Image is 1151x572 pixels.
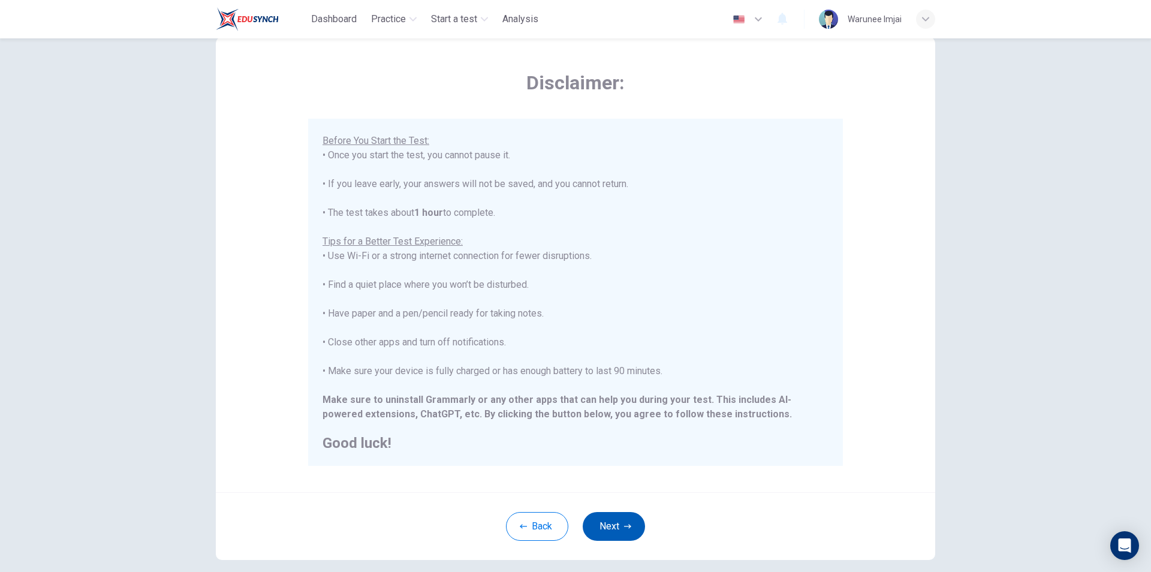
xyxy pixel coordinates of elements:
[216,7,306,31] a: Train Test logo
[848,12,902,26] div: Warunee Imjai
[502,12,538,26] span: Analysis
[819,10,838,29] img: Profile picture
[216,7,279,31] img: Train Test logo
[426,8,493,30] button: Start a test
[366,8,421,30] button: Practice
[323,236,463,247] u: Tips for a Better Test Experience:
[1110,531,1139,560] div: Open Intercom Messenger
[484,408,792,420] b: By clicking the button below, you agree to follow these instructions.
[431,12,477,26] span: Start a test
[306,8,361,30] button: Dashboard
[371,12,406,26] span: Practice
[583,512,645,541] button: Next
[498,8,543,30] button: Analysis
[323,19,828,450] div: Please choose your language now using the flags at the top of the screen. You must change it befo...
[323,135,429,146] u: Before You Start the Test:
[308,71,843,95] span: Disclaimer:
[731,15,746,24] img: en
[323,394,791,420] b: Make sure to uninstall Grammarly or any other apps that can help you during your test. This inclu...
[414,207,443,218] b: 1 hour
[311,12,357,26] span: Dashboard
[323,436,828,450] h2: Good luck!
[506,512,568,541] button: Back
